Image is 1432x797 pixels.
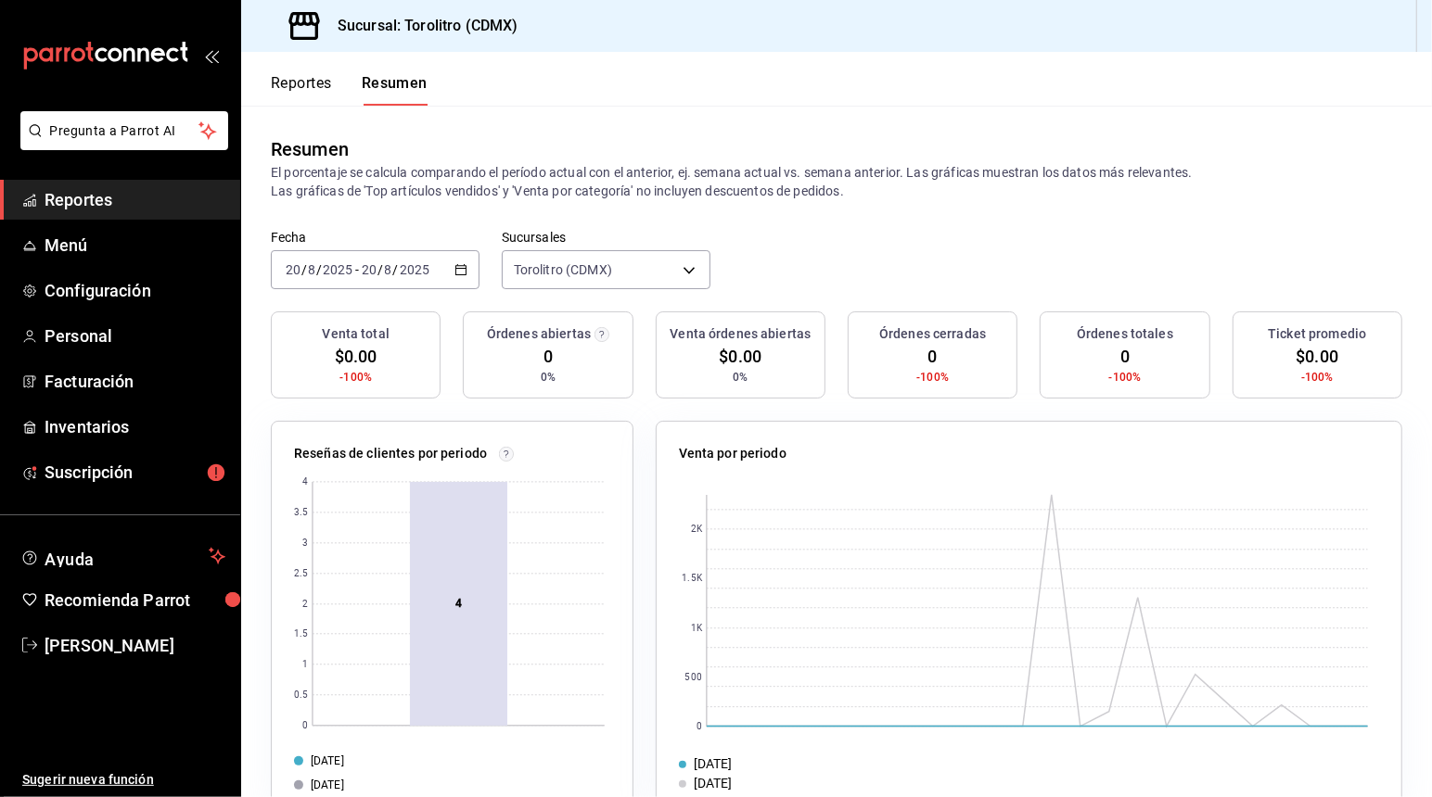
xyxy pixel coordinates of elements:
button: Reportes [271,74,332,106]
input: ---- [322,262,353,277]
input: ---- [399,262,430,277]
p: Venta por periodo [679,444,786,463]
text: 500 [684,673,701,683]
button: Pregunta a Parrot AI [20,111,228,150]
a: Pregunta a Parrot AI [13,134,228,154]
h3: Órdenes abiertas [487,324,591,344]
p: Reseñas de clientes por periodo [294,444,487,463]
span: Facturación [45,369,225,394]
button: open_drawer_menu [204,48,219,63]
span: Pregunta a Parrot AI [50,121,199,141]
span: / [316,262,322,277]
span: $0.00 [335,344,377,369]
text: 1.5K [682,574,702,584]
input: -- [361,262,377,277]
input: -- [307,262,316,277]
label: Sucursales [502,232,710,245]
button: Resumen [362,74,428,106]
span: Suscripción [45,460,225,485]
text: 2K [690,525,702,535]
span: Menú [45,233,225,258]
div: navigation tabs [271,74,428,106]
text: 2.5 [294,569,308,579]
h3: Venta total [322,324,389,344]
span: 0% [541,369,556,386]
h3: Ticket promedio [1268,324,1366,344]
span: Ayuda [45,545,201,567]
span: -100% [1301,369,1334,386]
text: 4 [302,477,308,487]
span: Personal [45,323,225,348]
span: $0.00 [719,344,761,369]
span: Sugerir nueva función [22,770,225,790]
text: 0 [302,721,308,731]
span: -100% [1109,369,1142,386]
input: -- [285,262,301,277]
h3: Órdenes cerradas [879,324,986,344]
text: 2 [302,600,308,610]
text: 0 [697,722,702,732]
text: 3.5 [294,508,308,518]
span: / [377,262,383,277]
span: / [393,262,399,277]
span: / [301,262,307,277]
span: Reportes [45,187,225,212]
p: El porcentaje se calcula comparando el período actual con el anterior, ej. semana actual vs. sema... [271,163,1402,200]
div: [DATE] [294,753,610,769]
text: 1.5 [294,629,308,639]
text: 0.5 [294,690,308,701]
h3: Sucursal: Torolitro (CDMX) [323,15,518,37]
h3: Órdenes totales [1077,324,1173,344]
span: [PERSON_NAME] [45,633,225,658]
text: 3 [302,538,308,549]
span: 0 [543,344,553,369]
label: Fecha [271,232,479,245]
span: 0 [928,344,938,369]
span: Inventarios [45,414,225,439]
div: [DATE] [294,777,610,793]
div: [DATE] [694,754,733,774]
h3: Venta órdenes abiertas [670,324,811,344]
span: -100% [916,369,949,386]
text: 1K [690,624,702,634]
div: [DATE] [694,774,733,793]
span: - [355,262,359,277]
span: $0.00 [1296,344,1338,369]
input: -- [384,262,393,277]
span: 0 [1120,344,1130,369]
span: Recomienda Parrot [45,588,225,613]
span: 0% [733,369,748,386]
span: -100% [339,369,372,386]
span: Configuración [45,278,225,303]
text: 1 [302,660,308,670]
div: Resumen [271,135,349,163]
span: Torolitro (CDMX) [514,260,612,279]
